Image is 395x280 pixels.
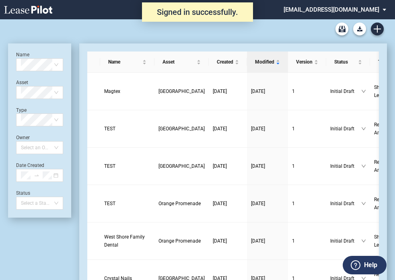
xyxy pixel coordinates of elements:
[335,23,348,35] a: Archive
[326,51,370,73] th: Status
[34,173,39,178] span: to
[251,126,265,132] span: [DATE]
[209,51,247,73] th: Created
[361,126,366,131] span: down
[292,125,322,133] a: 1
[142,2,253,22] div: Signed in successfully.
[104,87,150,95] a: Magtex
[104,125,150,133] a: TEST
[251,237,284,245] a: [DATE]
[292,162,322,170] a: 1
[108,58,141,66] span: Name
[330,200,361,208] span: Initial Draft
[334,58,356,66] span: Status
[158,200,205,208] a: Orange Promenade
[251,162,284,170] a: [DATE]
[158,238,201,244] span: Orange Promenade
[158,89,205,94] span: Wood Ridge Plaza
[361,239,366,243] span: down
[158,163,205,169] span: College Plaza
[158,126,205,132] span: Penn Mar Shopping Center
[213,237,243,245] a: [DATE]
[16,52,29,58] label: Name
[158,162,205,170] a: [GEOGRAPHIC_DATA]
[158,201,201,206] span: Orange Promenade
[213,163,227,169] span: [DATE]
[292,237,322,245] a: 1
[104,234,145,248] span: West Shore Family Dental
[158,237,205,245] a: Orange Promenade
[364,260,377,270] label: Help
[251,87,284,95] a: [DATE]
[213,125,243,133] a: [DATE]
[251,201,265,206] span: [DATE]
[292,238,295,244] span: 1
[104,162,150,170] a: TEST
[104,233,150,249] a: West Shore Family Dental
[292,201,295,206] span: 1
[343,256,387,274] button: Help
[251,200,284,208] a: [DATE]
[16,80,28,85] label: Asset
[251,238,265,244] span: [DATE]
[292,89,295,94] span: 1
[213,162,243,170] a: [DATE]
[251,125,284,133] a: [DATE]
[371,23,384,35] a: Create new document
[34,173,39,178] span: swap-right
[296,58,313,66] span: Version
[16,190,30,196] label: Status
[330,87,361,95] span: Initial Draft
[361,164,366,169] span: down
[330,162,361,170] span: Initial Draft
[217,58,233,66] span: Created
[104,163,115,169] span: TEST
[251,89,265,94] span: [DATE]
[361,201,366,206] span: down
[100,51,154,73] th: Name
[158,125,205,133] a: [GEOGRAPHIC_DATA]
[351,23,368,35] md-menu: Download Blank Form List
[330,125,361,133] span: Initial Draft
[154,51,209,73] th: Asset
[104,89,120,94] span: Magtex
[213,87,243,95] a: [DATE]
[255,58,274,66] span: Modified
[16,107,27,113] label: Type
[16,163,44,168] label: Date Created
[251,163,265,169] span: [DATE]
[288,51,326,73] th: Version
[213,89,227,94] span: [DATE]
[104,126,115,132] span: TEST
[292,87,322,95] a: 1
[16,135,30,140] label: Owner
[158,87,205,95] a: [GEOGRAPHIC_DATA]
[163,58,195,66] span: Asset
[292,126,295,132] span: 1
[213,201,227,206] span: [DATE]
[104,201,115,206] span: TEST
[292,200,322,208] a: 1
[378,58,391,66] span: Type
[213,200,243,208] a: [DATE]
[330,237,361,245] span: Initial Draft
[104,200,150,208] a: TEST
[353,23,366,35] button: Download Blank Form
[292,163,295,169] span: 1
[247,51,288,73] th: Modified
[213,238,227,244] span: [DATE]
[213,126,227,132] span: [DATE]
[361,89,366,94] span: down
